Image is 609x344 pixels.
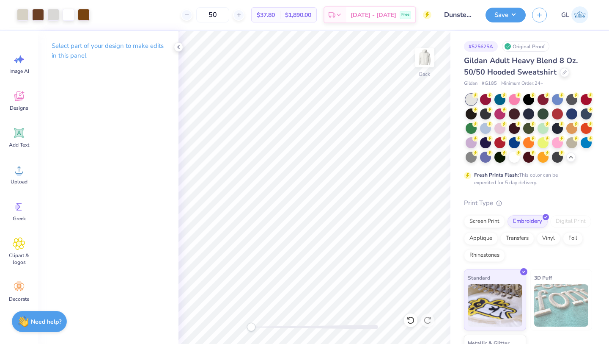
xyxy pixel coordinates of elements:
span: Gildan Adult Heavy Blend 8 Oz. 50/50 Hooded Sweatshirt [464,55,578,77]
div: Applique [464,232,498,245]
div: Screen Print [464,215,505,228]
span: 3D Puff [534,273,552,282]
img: 3D Puff [534,284,589,327]
span: $37.80 [257,11,275,19]
p: Select part of your design to make edits in this panel [52,41,165,61]
div: Foil [563,232,583,245]
div: Original Proof [502,41,549,52]
span: Minimum Order: 24 + [501,80,543,87]
span: Image AI [9,68,29,75]
span: Greek [13,215,26,222]
button: Save [486,8,526,22]
span: GL [561,10,569,20]
div: Accessibility label [247,323,255,331]
span: Decorate [9,296,29,302]
div: Print Type [464,198,592,208]
strong: Need help? [31,318,61,326]
span: Add Text [9,141,29,148]
div: Embroidery [507,215,548,228]
span: Standard [468,273,490,282]
span: Free [401,12,409,18]
span: $1,890.00 [285,11,311,19]
span: Designs [10,105,28,111]
input: Untitled Design [438,6,479,23]
div: Digital Print [550,215,591,228]
span: # G185 [482,80,497,87]
span: Upload [11,178,27,185]
div: Back [419,70,430,78]
a: GL [557,6,592,23]
div: Transfers [500,232,534,245]
span: [DATE] - [DATE] [351,11,396,19]
div: # 525625A [464,41,498,52]
img: Back [416,49,433,66]
img: Standard [468,284,522,327]
img: Grace Lang [571,6,588,23]
div: Vinyl [537,232,560,245]
div: This color can be expedited for 5 day delivery. [474,171,578,186]
strong: Fresh Prints Flash: [474,172,519,178]
span: Clipart & logos [5,252,33,266]
input: – – [196,7,229,22]
div: Rhinestones [464,249,505,262]
span: Gildan [464,80,477,87]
